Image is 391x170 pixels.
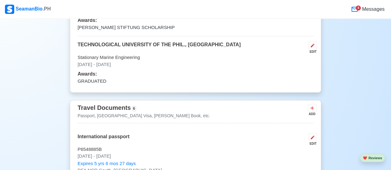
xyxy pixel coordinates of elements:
[360,154,385,162] button: heartReviews
[308,112,315,116] div: ADD
[306,49,317,54] div: EDIT
[363,156,367,160] span: heart
[78,113,210,119] p: Passport, [GEOGRAPHIC_DATA] Visa, [PERSON_NAME] Book, etc.
[78,78,313,85] p: GRADUATED
[361,6,385,13] span: Messages
[306,141,317,146] div: EDIT
[78,54,313,61] p: Stationary Marine Engineering
[5,5,14,14] img: Logo
[356,6,361,10] div: 4
[78,18,97,23] span: Awards:
[78,146,313,153] p: P6548885B
[78,71,97,77] span: Awards:
[78,61,313,68] p: [DATE] - [DATE]
[78,153,313,160] p: [DATE] - [DATE]
[78,160,136,167] span: Expires 5 yrs 6 mos 27 days
[78,104,131,111] span: Travel Documents
[78,41,241,54] p: TECHNOLOGICAL UNIVERSITY OF THE PHIL., [GEOGRAPHIC_DATA]
[78,133,130,146] p: International passport
[5,5,51,14] div: SeamanBio
[43,6,51,11] span: .PH
[78,24,313,31] p: [PERSON_NAME] STIFTUNG SCHOLARSHIP
[132,106,136,111] span: 6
